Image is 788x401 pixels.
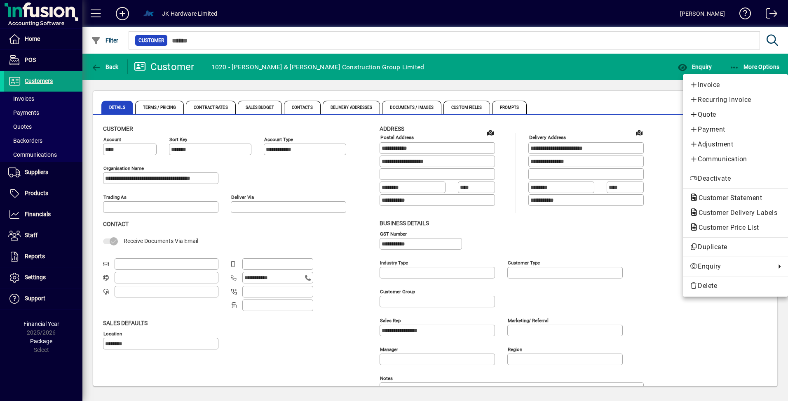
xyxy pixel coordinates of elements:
span: Invoice [689,80,781,90]
span: Customer Price List [689,224,763,231]
span: Adjustment [689,139,781,149]
span: Customer Delivery Labels [689,209,781,217]
span: Enquiry [689,262,772,271]
button: Deactivate customer [683,171,788,186]
span: Deactivate [689,174,781,184]
span: Recurring Invoice [689,95,781,105]
span: Payment [689,125,781,134]
span: Quote [689,110,781,120]
span: Communication [689,154,781,164]
span: Delete [689,281,781,291]
span: Customer Statement [689,194,766,202]
span: Duplicate [689,242,781,252]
